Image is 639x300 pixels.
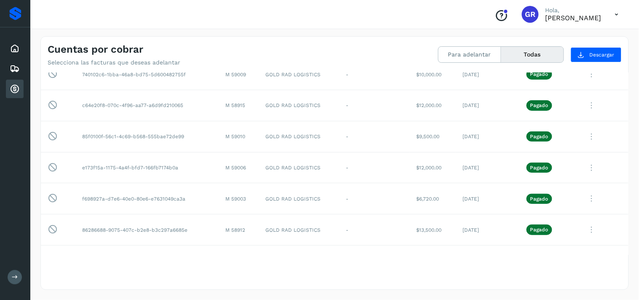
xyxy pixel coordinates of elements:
[456,90,519,121] td: [DATE]
[438,47,501,62] button: Para adelantar
[456,121,519,152] td: [DATE]
[340,183,410,214] td: -
[545,14,602,22] p: GILBERTO RODRIGUEZ ARANDA
[409,214,456,246] td: $13,500.00
[530,102,548,108] p: Pagado
[456,152,519,183] td: [DATE]
[259,121,339,152] td: GOLD RAD LOGISTICS
[590,51,615,59] span: Descargar
[456,59,519,90] td: [DATE]
[6,80,24,98] div: Cuentas por cobrar
[259,90,339,121] td: GOLD RAD LOGISTICS
[259,183,339,214] td: GOLD RAD LOGISTICS
[48,59,180,66] p: Selecciona las facturas que deseas adelantar
[530,196,548,202] p: Pagado
[409,90,456,121] td: $12,000.00
[409,246,456,277] td: $13,500.00
[75,152,219,183] td: e173f15a-1175-4a4f-bfd7-166fb7174b0a
[48,43,143,56] h4: Cuentas por cobrar
[571,47,622,62] button: Descargar
[219,183,259,214] td: M 59003
[409,121,456,152] td: $9,500.00
[219,246,259,277] td: M 58911
[75,121,219,152] td: 85f0100f-56c1-4c69-b568-555bae72de99
[219,152,259,183] td: M 59006
[75,246,219,277] td: f17826ff-15a7-4225-ba50-d3449c2112b5
[340,121,410,152] td: -
[259,246,339,277] td: GOLD RAD LOGISTICS
[409,183,456,214] td: $6,720.00
[409,152,456,183] td: $12,000.00
[219,90,259,121] td: M 58915
[340,59,410,90] td: -
[456,183,519,214] td: [DATE]
[75,214,219,246] td: 86286688-9075-407c-b2e8-b3c297a6685e
[530,71,548,77] p: Pagado
[456,246,519,277] td: [DATE]
[340,90,410,121] td: -
[75,90,219,121] td: c64e20f8-070c-4f96-aa77-a6d9fd210065
[75,183,219,214] td: f698927a-d7e6-40e0-80e6-e7631049ca3a
[501,47,564,62] button: Todas
[259,214,339,246] td: GOLD RAD LOGISTICS
[409,59,456,90] td: $10,000.00
[530,134,548,139] p: Pagado
[219,214,259,246] td: M 58912
[530,227,548,233] p: Pagado
[545,7,602,14] p: Hola,
[340,246,410,277] td: -
[75,59,219,90] td: 740102c6-1bba-46a8-bd75-5d600482755f
[219,59,259,90] td: M 59009
[6,39,24,58] div: Inicio
[530,165,548,171] p: Pagado
[340,214,410,246] td: -
[259,59,339,90] td: GOLD RAD LOGISTICS
[219,121,259,152] td: M 59010
[259,152,339,183] td: GOLD RAD LOGISTICS
[456,214,519,246] td: [DATE]
[6,59,24,78] div: Embarques
[340,152,410,183] td: -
